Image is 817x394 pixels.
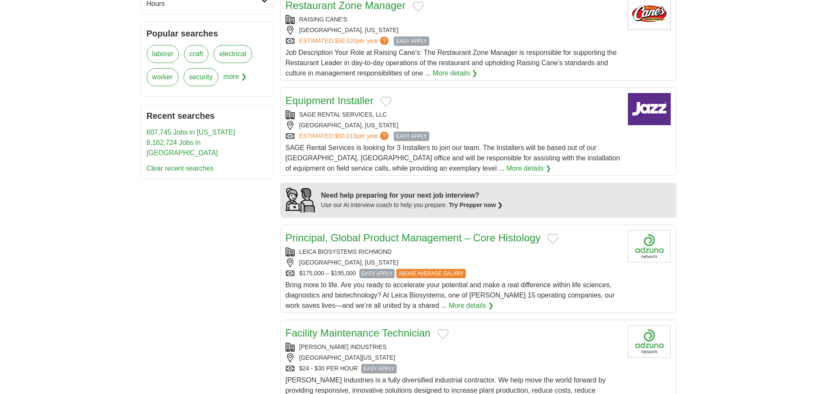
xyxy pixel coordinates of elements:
div: Need help preparing for your next job interview? [321,190,503,201]
div: Use our AI interview coach to help you prepare. [321,201,503,210]
span: EASY APPLY [361,364,396,373]
div: [GEOGRAPHIC_DATA][US_STATE] [286,353,621,362]
a: Equipment Installer [286,95,374,106]
a: RAISING CANE'S [299,16,347,23]
a: electrical [214,45,252,63]
a: craft [184,45,208,63]
div: $175,000 – $195,000 [286,269,621,278]
div: [GEOGRAPHIC_DATA], [US_STATE] [286,258,621,267]
a: ESTIMATED:$50,620per year? [299,36,391,46]
a: Facility Maintenance Technician [286,327,431,339]
span: Bring more to life. Are you ready to accelerate your potential and make a real difference within ... [286,281,615,309]
a: laborer [147,45,179,63]
h2: Recent searches [147,109,268,122]
h2: Popular searches [147,27,268,40]
span: ABOVE AVERAGE SALARY [396,269,466,278]
a: 607,745 Jobs in [US_STATE] [147,129,235,136]
span: ? [380,36,389,45]
div: [GEOGRAPHIC_DATA], [US_STATE] [286,121,621,130]
div: [PERSON_NAME] INDUSTRIES [286,343,621,352]
span: Job Description Your Role at Raising Cane’s: The Restaurant Zone Manager is responsible for suppo... [286,49,617,77]
a: 8,182,724 Jobs in [GEOGRAPHIC_DATA] [147,139,218,156]
a: security [184,68,218,86]
div: [GEOGRAPHIC_DATA], [US_STATE] [286,26,621,35]
a: ESTIMATED:$50,013per year? [299,132,391,141]
button: Add to favorite jobs [380,96,392,107]
span: $50,013 [335,132,356,139]
span: EASY APPLY [394,132,429,141]
a: Clear recent searches [147,165,214,172]
button: Add to favorite jobs [437,329,449,339]
span: EASY APPLY [394,36,429,46]
button: Add to favorite jobs [413,1,424,12]
a: More details ❯ [506,163,551,174]
button: Add to favorite jobs [547,234,558,244]
a: More details ❯ [433,68,478,78]
img: Company logo [628,230,671,262]
a: More details ❯ [449,301,494,311]
a: Principal, Global Product Management – Core Histology [286,232,541,244]
a: Try Prepper now ❯ [449,202,503,208]
span: more ❯ [223,68,247,91]
div: SAGE RENTAL SERVICES, LLC [286,110,621,119]
span: ? [380,132,389,140]
span: SAGE Rental Services is looking for 3 Installers to join our team. The Installers will be based o... [286,144,620,172]
img: Company logo [628,325,671,358]
div: $24 - $30 PER HOUR [286,364,621,373]
span: $50,620 [335,37,356,44]
span: EASY APPLY [359,269,395,278]
div: LEICA BIOSYSTEMS RICHMOND [286,247,621,256]
a: worker [147,68,178,86]
img: Company logo [628,93,671,125]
